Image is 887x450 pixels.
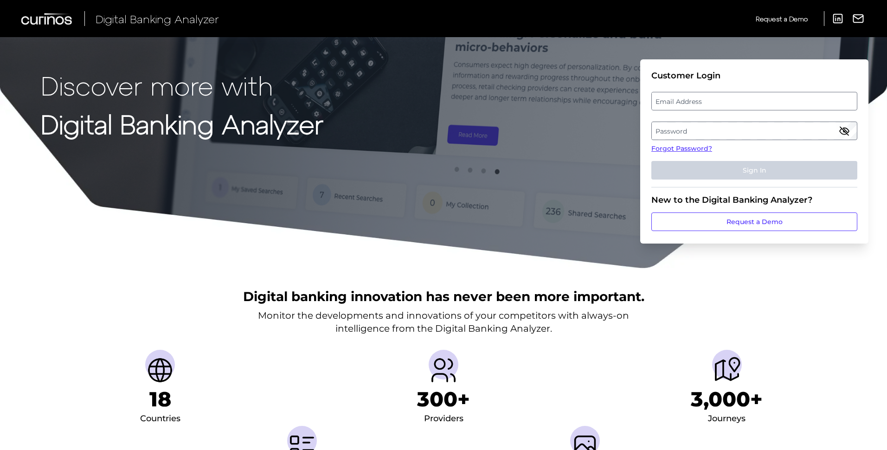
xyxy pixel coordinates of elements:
[140,411,180,426] div: Countries
[691,387,763,411] h1: 3,000+
[41,108,323,139] strong: Digital Banking Analyzer
[652,122,856,139] label: Password
[429,355,458,385] img: Providers
[756,15,808,23] span: Request a Demo
[756,11,808,26] a: Request a Demo
[145,355,175,385] img: Countries
[708,411,746,426] div: Journeys
[41,71,323,100] p: Discover more with
[21,13,73,25] img: Curinos
[96,12,219,26] span: Digital Banking Analyzer
[651,71,857,81] div: Customer Login
[651,212,857,231] a: Request a Demo
[417,387,470,411] h1: 300+
[652,93,856,109] label: Email Address
[424,411,463,426] div: Providers
[243,288,644,305] h2: Digital banking innovation has never been more important.
[651,161,857,180] button: Sign In
[149,387,171,411] h1: 18
[651,144,857,154] a: Forgot Password?
[258,309,629,335] p: Monitor the developments and innovations of your competitors with always-on intelligence from the...
[651,195,857,205] div: New to the Digital Banking Analyzer?
[712,355,742,385] img: Journeys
